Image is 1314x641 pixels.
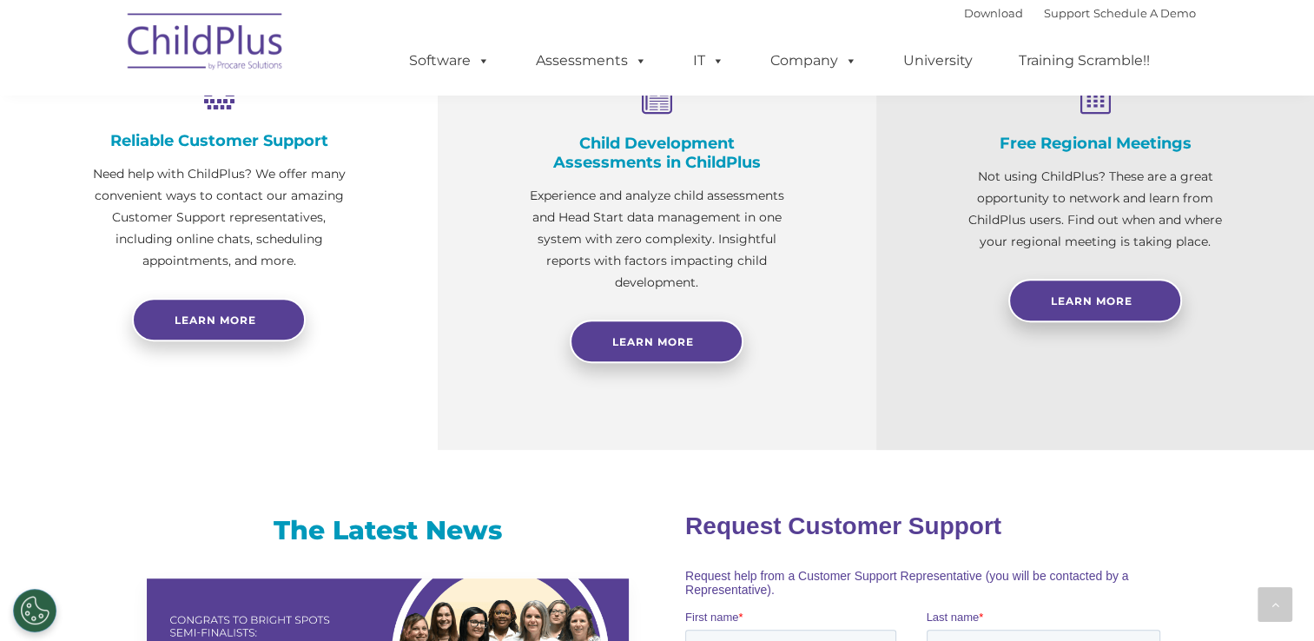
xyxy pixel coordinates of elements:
a: University [886,43,990,78]
a: Training Scramble!! [1001,43,1167,78]
a: Download [964,6,1023,20]
button: Cookies Settings [13,589,56,632]
a: IT [676,43,742,78]
h4: Free Regional Meetings [963,134,1227,153]
h4: Child Development Assessments in ChildPlus [525,134,789,172]
a: Learn More [570,320,743,363]
a: Learn more [132,298,306,341]
iframe: Chat Widget [1031,453,1314,641]
a: Learn More [1008,279,1182,322]
p: Experience and analyze child assessments and Head Start data management in one system with zero c... [525,185,789,294]
span: Learn More [1051,294,1132,307]
a: Support [1044,6,1090,20]
font: | [964,6,1196,20]
span: Learn More [612,335,694,348]
a: Schedule A Demo [1093,6,1196,20]
img: ChildPlus by Procare Solutions [119,1,293,88]
span: Last name [241,115,294,128]
span: Learn more [175,314,256,327]
span: Phone number [241,186,315,199]
h3: The Latest News [147,513,629,548]
p: Need help with ChildPlus? We offer many convenient ways to contact our amazing Customer Support r... [87,163,351,272]
a: Software [392,43,507,78]
h4: Reliable Customer Support [87,131,351,150]
a: Company [753,43,875,78]
a: Assessments [518,43,664,78]
p: Not using ChildPlus? These are a great opportunity to network and learn from ChildPlus users. Fin... [963,166,1227,253]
